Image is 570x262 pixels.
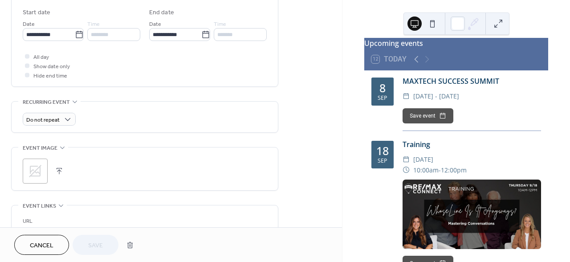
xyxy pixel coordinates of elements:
[364,38,548,49] div: Upcoming events
[149,8,174,17] div: End date
[403,165,410,176] div: ​
[23,201,56,211] span: Event links
[413,165,439,176] span: 10:00am
[23,217,265,226] div: URL
[378,95,387,101] div: Sep
[403,91,410,102] div: ​
[403,76,541,86] div: MAXTECH SUCCESS SUMMIT
[23,143,57,153] span: Event image
[23,20,35,29] span: Date
[23,98,70,107] span: Recurring event
[403,139,541,150] div: Training
[23,8,50,17] div: Start date
[378,158,387,164] div: Sep
[23,159,48,184] div: ;
[439,165,441,176] span: -
[33,53,49,62] span: All day
[376,145,389,156] div: 18
[379,82,386,94] div: 8
[14,235,69,255] button: Cancel
[413,154,433,165] span: [DATE]
[30,241,53,250] span: Cancel
[87,20,100,29] span: Time
[403,154,410,165] div: ​
[26,115,60,125] span: Do not repeat
[149,20,161,29] span: Date
[33,62,70,71] span: Show date only
[403,108,453,123] button: Save event
[441,165,467,176] span: 12:00pm
[413,91,459,102] span: [DATE] - [DATE]
[33,71,67,81] span: Hide end time
[214,20,226,29] span: Time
